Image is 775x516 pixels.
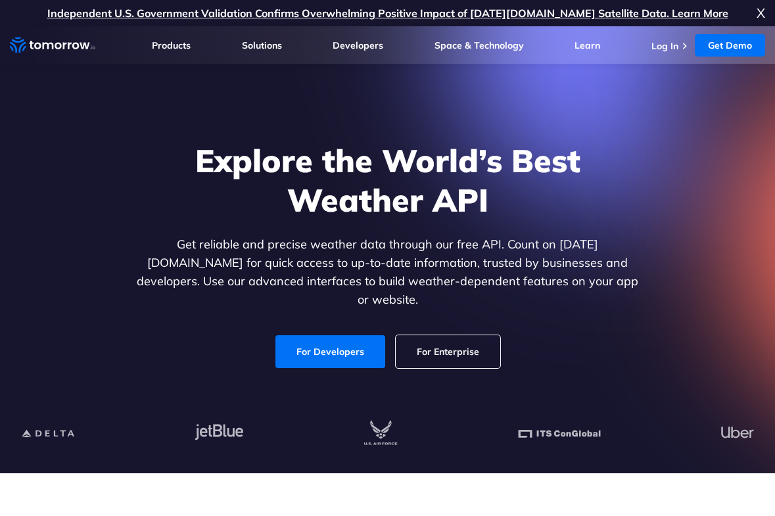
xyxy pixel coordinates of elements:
a: Space & Technology [434,39,524,51]
a: Log In [651,40,678,52]
p: Get reliable and precise weather data through our free API. Count on [DATE][DOMAIN_NAME] for quic... [134,235,642,309]
a: Solutions [242,39,282,51]
a: For Developers [275,335,385,368]
a: Products [152,39,191,51]
a: Independent U.S. Government Validation Confirms Overwhelming Positive Impact of [DATE][DOMAIN_NAM... [47,7,728,20]
a: Get Demo [695,34,765,57]
h1: Explore the World’s Best Weather API [134,141,642,220]
a: For Enterprise [396,335,500,368]
a: Home link [10,35,95,55]
a: Learn [575,39,600,51]
a: Developers [333,39,383,51]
